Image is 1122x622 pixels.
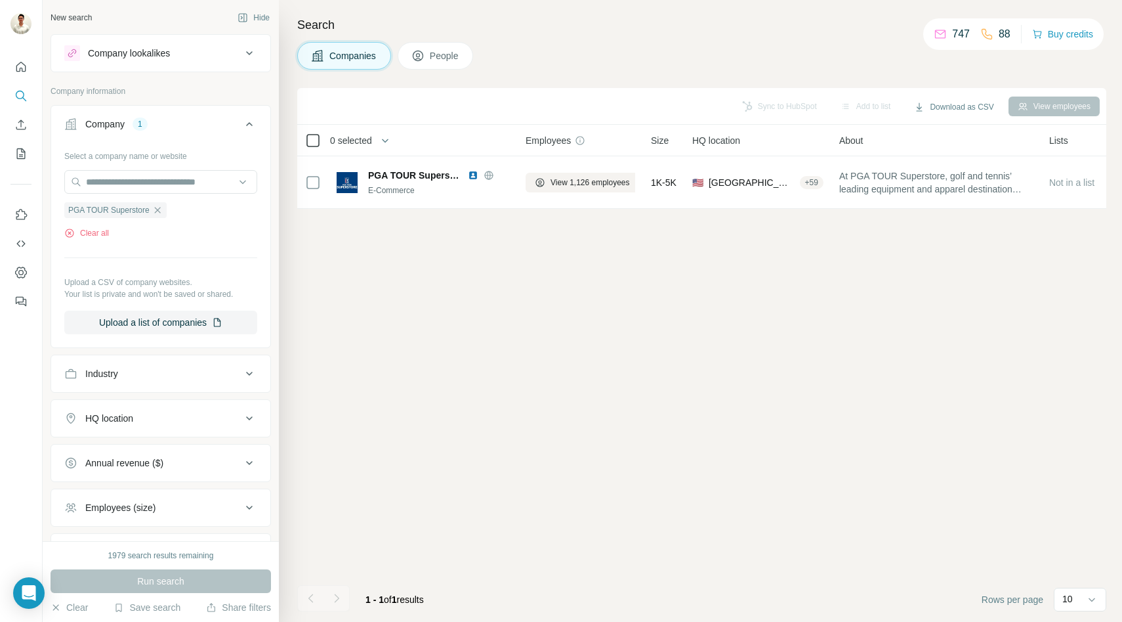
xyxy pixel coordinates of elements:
button: Upload a list of companies [64,311,257,334]
button: HQ location [51,403,270,434]
button: View 1,126 employees [526,173,639,192]
span: At PGA TOUR Superstore, golf and tennis’ leading equipment and apparel destination across [GEOGRA... [839,169,1033,196]
img: Logo of PGA TOUR Superstore [337,172,358,193]
button: Employees (size) [51,492,270,523]
span: 1K-5K [651,176,676,189]
button: Dashboard [10,261,31,284]
div: Company [85,118,125,131]
div: Employees (size) [85,501,156,514]
span: PGA TOUR Superstore [68,204,150,216]
button: Feedback [10,290,31,313]
div: Select a company name or website [64,145,257,162]
span: Lists [1049,134,1068,147]
div: HQ location [85,412,133,425]
button: Use Surfe API [10,232,31,255]
div: Annual revenue ($) [85,456,163,470]
p: 747 [952,26,970,42]
h4: Search [297,16,1106,34]
p: Your list is private and won't be saved or shared. [64,288,257,300]
span: View 1,126 employees [551,177,630,189]
span: Employees [526,134,571,147]
button: Quick start [10,55,31,79]
button: Download as CSV [905,97,1003,117]
span: HQ location [692,134,740,147]
span: About [839,134,863,147]
span: Rows per page [982,593,1043,606]
button: Company1 [51,108,270,145]
div: Open Intercom Messenger [13,577,45,609]
span: 0 selected [330,134,372,147]
div: 1979 search results remaining [108,550,214,562]
img: Avatar [10,13,31,34]
button: Use Surfe on LinkedIn [10,203,31,227]
p: 88 [999,26,1010,42]
span: People [430,49,460,62]
span: [GEOGRAPHIC_DATA], [US_STATE] [709,176,795,189]
span: 🇺🇸 [692,176,703,189]
span: Not in a list [1049,177,1094,188]
p: Upload a CSV of company websites. [64,277,257,288]
button: Industry [51,358,270,389]
span: 1 - 1 [365,594,384,605]
button: Buy credits [1032,25,1093,43]
div: Industry [85,367,118,380]
button: Enrich CSV [10,113,31,137]
button: Save search [114,601,180,614]
button: Clear all [64,227,109,239]
span: results [365,594,424,605]
button: Clear [51,601,88,614]
div: New search [51,12,92,24]
div: 1 [133,118,148,130]
span: Size [651,134,669,147]
span: of [384,594,392,605]
button: Annual revenue ($) [51,447,270,479]
button: Hide [228,8,279,28]
img: LinkedIn logo [468,170,478,181]
button: Company lookalikes [51,37,270,69]
div: Company lookalikes [88,47,170,60]
span: PGA TOUR Superstore [368,169,461,182]
p: Company information [51,85,271,97]
div: + 59 [800,177,823,189]
div: E-Commerce [368,185,510,196]
button: My lists [10,142,31,166]
span: Companies [329,49,377,62]
p: 10 [1062,592,1073,606]
button: Search [10,84,31,108]
span: 1 [392,594,397,605]
button: Technologies [51,537,270,568]
button: Share filters [206,601,271,614]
